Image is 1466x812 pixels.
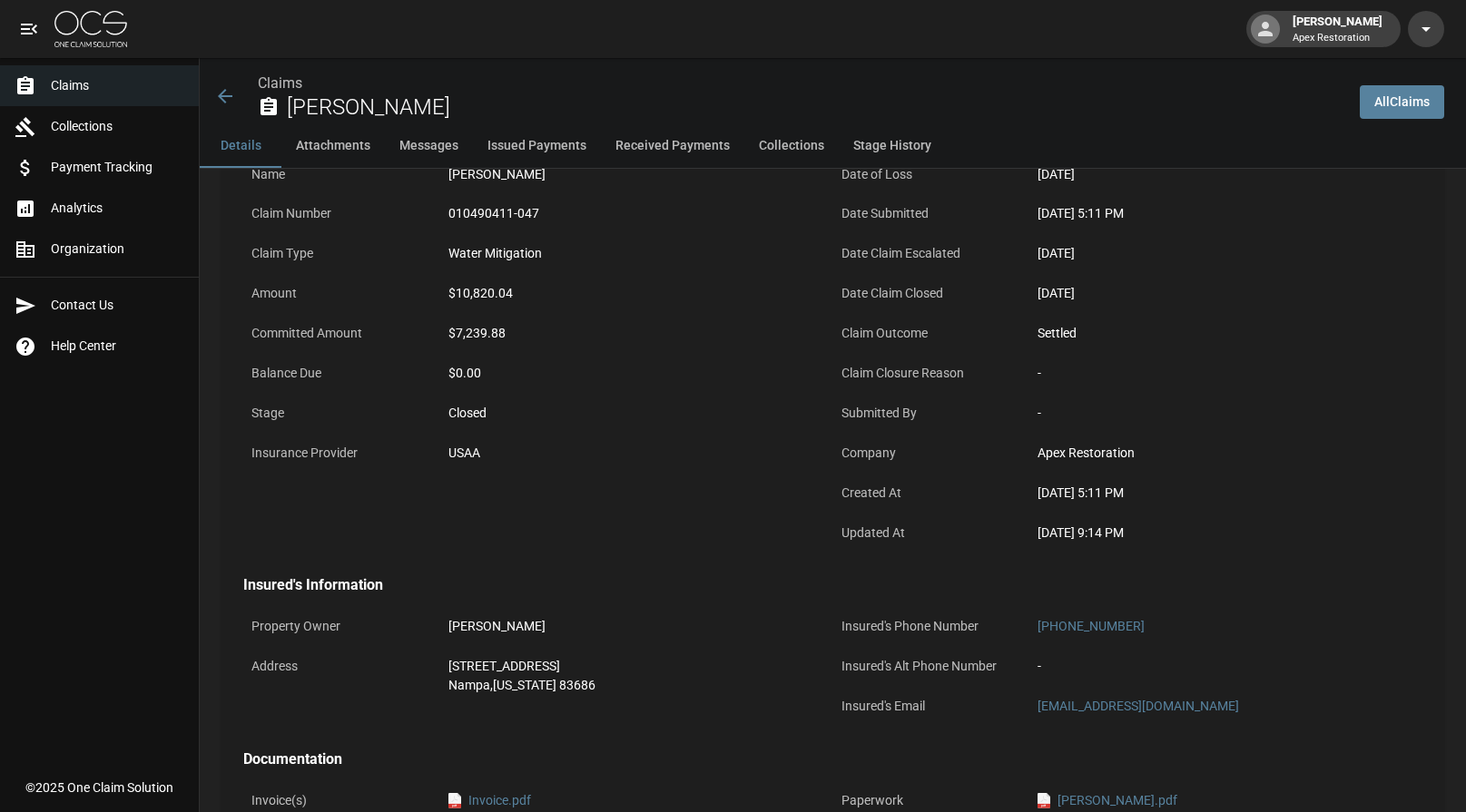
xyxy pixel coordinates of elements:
[1038,699,1239,713] a: [EMAIL_ADDRESS][DOMAIN_NAME]
[1038,165,1414,184] div: [DATE]
[448,284,825,303] div: $10,820.04
[385,124,473,168] button: Messages
[448,617,825,636] div: [PERSON_NAME]
[833,435,1030,471] p: Company
[200,124,281,168] button: Details
[51,76,184,95] span: Claims
[243,276,440,311] p: Amount
[243,435,440,471] p: Insurance Provider
[243,236,440,271] p: Claim Type
[833,689,1030,724] p: Insured's Email
[833,475,1030,511] p: Created At
[833,236,1030,271] p: Date Claim Escalated
[448,324,825,343] div: $7,239.88
[744,124,839,168] button: Collections
[1038,324,1414,343] div: Settled
[1038,657,1414,676] div: -
[833,515,1030,551] p: Updated At
[54,11,127,47] img: ocs-logo-white-transparent.png
[1038,791,1177,810] a: pdf[PERSON_NAME].pdf
[833,609,1030,644] p: Insured's Phone Number
[448,444,825,463] div: USAA
[833,276,1030,311] p: Date Claim Closed
[243,396,440,431] p: Stage
[243,649,440,684] p: Address
[448,657,825,676] div: [STREET_ADDRESS]
[11,11,47,47] button: open drawer
[1038,619,1145,633] a: [PHONE_NUMBER]
[51,296,184,315] span: Contact Us
[243,609,440,644] p: Property Owner
[51,337,184,356] span: Help Center
[448,204,825,223] div: 010490411-047
[1285,13,1390,45] div: [PERSON_NAME]
[833,649,1030,684] p: Insured's Alt Phone Number
[243,316,440,351] p: Committed Amount
[1360,85,1444,119] a: AllClaims
[25,778,173,797] div: © 2025 One Claim Solution
[1038,523,1414,543] div: [DATE] 9:14 PM
[833,316,1030,351] p: Claim Outcome
[1038,284,1414,303] div: [DATE]
[448,404,825,423] div: Closed
[51,199,184,218] span: Analytics
[833,356,1030,391] p: Claim Closure Reason
[281,124,385,168] button: Attachments
[243,157,440,192] p: Name
[448,676,825,695] div: Nampa , [US_STATE] 83686
[1038,244,1414,263] div: [DATE]
[448,791,531,810] a: pdfInvoice.pdf
[200,124,1466,168] div: anchor tabs
[1038,364,1414,383] div: -
[448,165,825,184] div: [PERSON_NAME]
[833,157,1030,192] p: Date of Loss
[1038,404,1414,423] div: -
[1293,31,1382,46] p: Apex Restoration
[243,356,440,391] p: Balance Due
[601,124,744,168] button: Received Payments
[258,74,302,92] a: Claims
[51,117,184,136] span: Collections
[287,94,1345,121] h2: [PERSON_NAME]
[448,244,825,263] div: Water Mitigation
[839,124,946,168] button: Stage History
[1038,444,1414,463] div: Apex Restoration
[258,73,1345,94] nav: breadcrumb
[243,750,1422,768] h4: Documentation
[51,240,184,259] span: Organization
[1038,204,1414,223] div: [DATE] 5:11 PM
[1038,484,1414,503] div: [DATE] 5:11 PM
[243,196,440,231] p: Claim Number
[448,364,825,383] div: $0.00
[243,576,1422,594] h4: Insured's Information
[833,196,1030,231] p: Date Submitted
[473,124,601,168] button: Issued Payments
[833,396,1030,431] p: Submitted By
[51,158,184,177] span: Payment Tracking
